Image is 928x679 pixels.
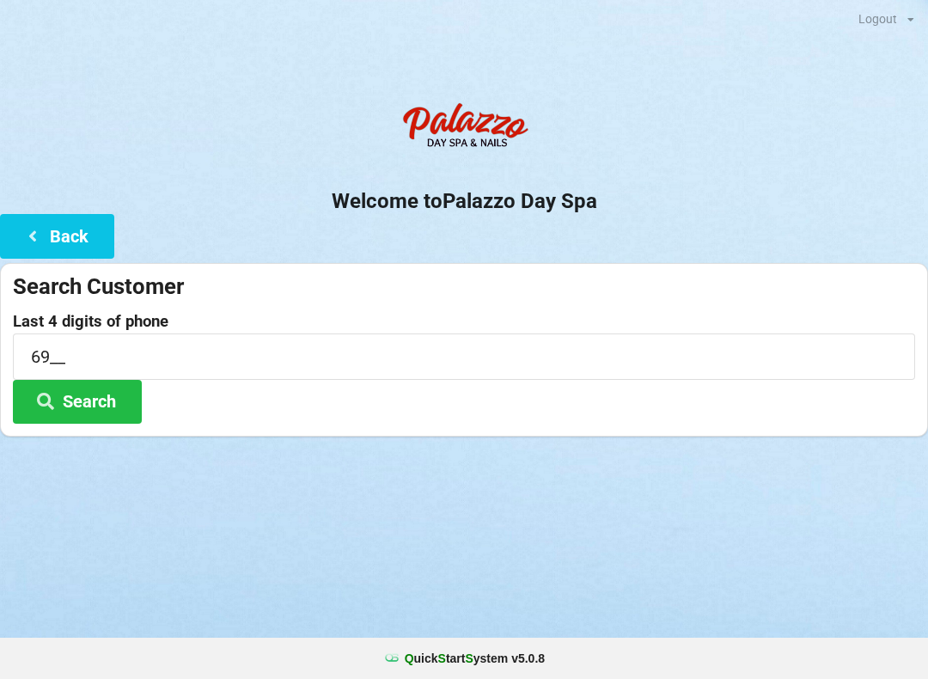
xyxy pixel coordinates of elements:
img: PalazzoDaySpaNails-Logo.png [395,94,533,162]
button: Search [13,380,142,424]
label: Last 4 digits of phone [13,313,915,330]
input: 0000 [13,333,915,379]
span: Q [405,651,414,665]
b: uick tart ystem v 5.0.8 [405,650,545,667]
div: Logout [858,13,897,25]
div: Search Customer [13,272,915,301]
span: S [465,651,473,665]
img: favicon.ico [383,650,400,667]
span: S [438,651,446,665]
